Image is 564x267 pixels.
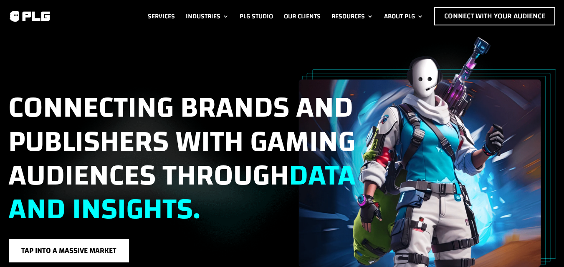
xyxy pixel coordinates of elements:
a: Tap into a massive market [8,239,129,263]
a: PLG Studio [240,7,273,25]
span: Connecting brands and publishers with gaming audiences through [8,80,356,237]
span: data and insights. [8,148,356,237]
a: About PLG [384,7,423,25]
a: Resources [331,7,373,25]
a: Services [148,7,175,25]
a: Connect with Your Audience [434,7,555,25]
iframe: Chat Widget [522,227,564,267]
a: Industries [186,7,229,25]
a: Our Clients [284,7,321,25]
